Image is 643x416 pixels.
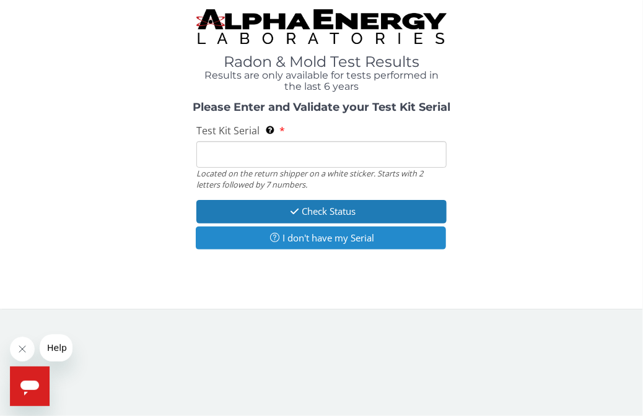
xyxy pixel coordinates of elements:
[196,9,446,44] img: TightCrop.jpg
[196,200,446,223] button: Check Status
[196,70,446,92] h4: Results are only available for tests performed in the last 6 years
[193,100,450,114] strong: Please Enter and Validate your Test Kit Serial
[196,54,446,70] h1: Radon & Mold Test Results
[196,227,445,249] button: I don't have my Serial
[196,168,446,191] div: Located on the return shipper on a white sticker. Starts with 2 letters followed by 7 numbers.
[10,366,50,406] iframe: Button to launch messaging window
[196,124,260,137] span: Test Kit Serial
[10,337,35,362] iframe: Close message
[40,334,72,362] iframe: Message from company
